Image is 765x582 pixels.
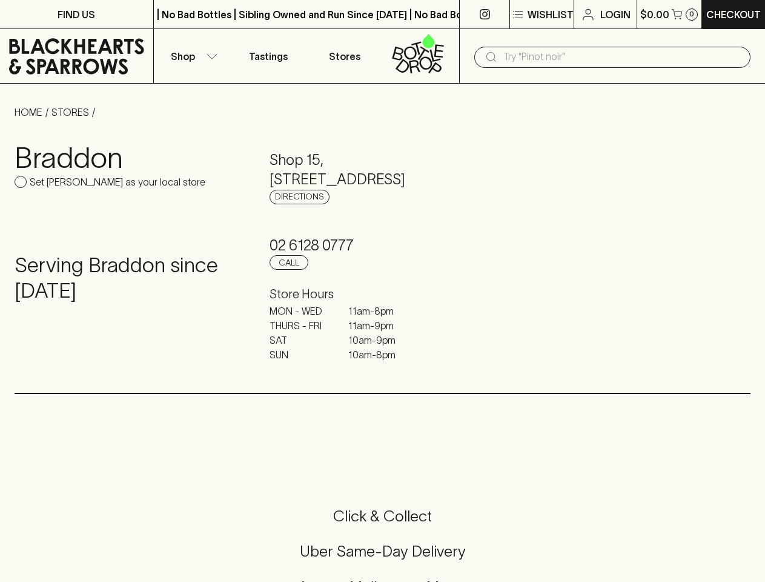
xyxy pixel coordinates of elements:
[171,49,195,64] p: Shop
[30,175,205,189] p: Set [PERSON_NAME] as your local store
[306,29,383,83] a: Stores
[270,150,495,189] h5: Shop 15 , [STREET_ADDRESS]
[15,107,42,118] a: HOME
[58,7,95,22] p: FIND US
[706,7,761,22] p: Checkout
[270,255,308,270] a: Call
[15,541,750,561] h5: Uber Same-Day Delivery
[51,107,89,118] a: STORES
[348,333,409,347] p: 10am - 9pm
[528,7,574,22] p: Wishlist
[270,347,330,362] p: SUN
[329,49,360,64] p: Stores
[270,333,330,347] p: SAT
[270,318,330,333] p: THURS - FRI
[348,304,409,318] p: 11am - 8pm
[249,49,288,64] p: Tastings
[640,7,669,22] p: $0.00
[348,318,409,333] p: 11am - 9pm
[503,47,741,67] input: Try "Pinot noir"
[689,11,694,18] p: 0
[15,141,240,175] h3: Braddon
[348,347,409,362] p: 10am - 8pm
[600,7,631,22] p: Login
[270,304,330,318] p: MON - WED
[270,284,495,304] h6: Store Hours
[270,190,330,204] a: Directions
[154,29,230,83] button: Shop
[270,236,495,255] h5: 02 6128 0777
[15,253,240,304] h4: Serving Braddon since [DATE]
[230,29,306,83] a: Tastings
[15,506,750,526] h5: Click & Collect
